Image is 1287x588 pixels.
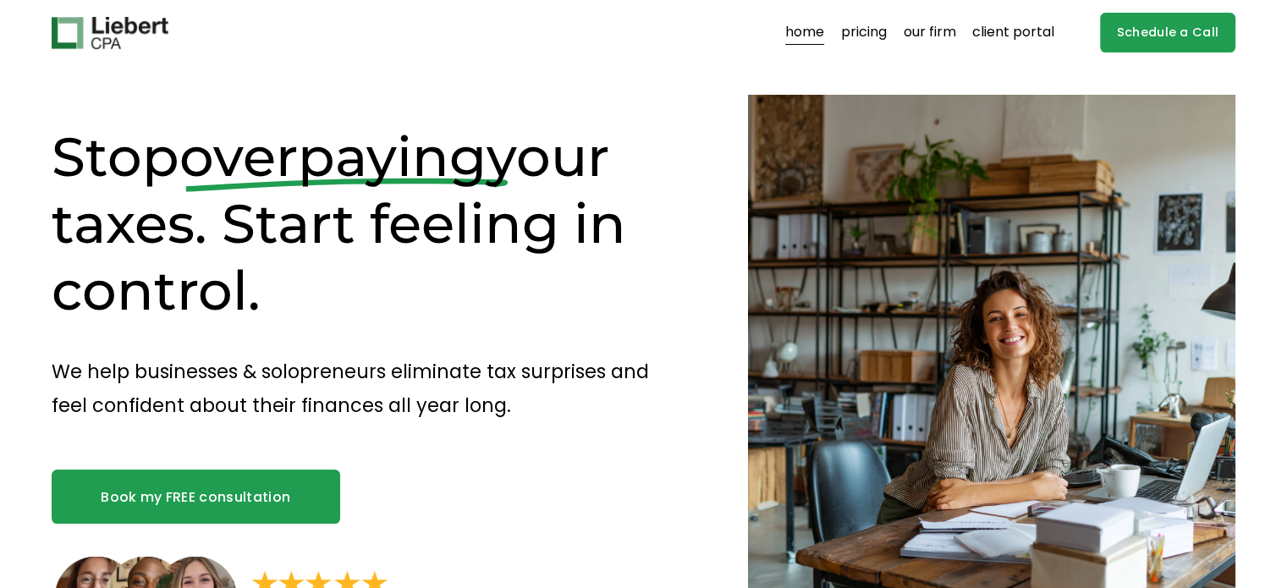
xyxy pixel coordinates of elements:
[52,124,688,324] h1: Stop your taxes. Start feeling in control.
[972,19,1054,47] a: client portal
[179,124,487,190] span: overpaying
[785,19,824,47] a: home
[904,19,956,47] a: our firm
[52,354,688,423] p: We help businesses & solopreneurs eliminate tax surprises and feel confident about their finances...
[52,470,340,524] a: Book my FREE consultation
[52,17,168,49] img: Liebert CPA
[1100,13,1236,52] a: Schedule a Call
[841,19,887,47] a: pricing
